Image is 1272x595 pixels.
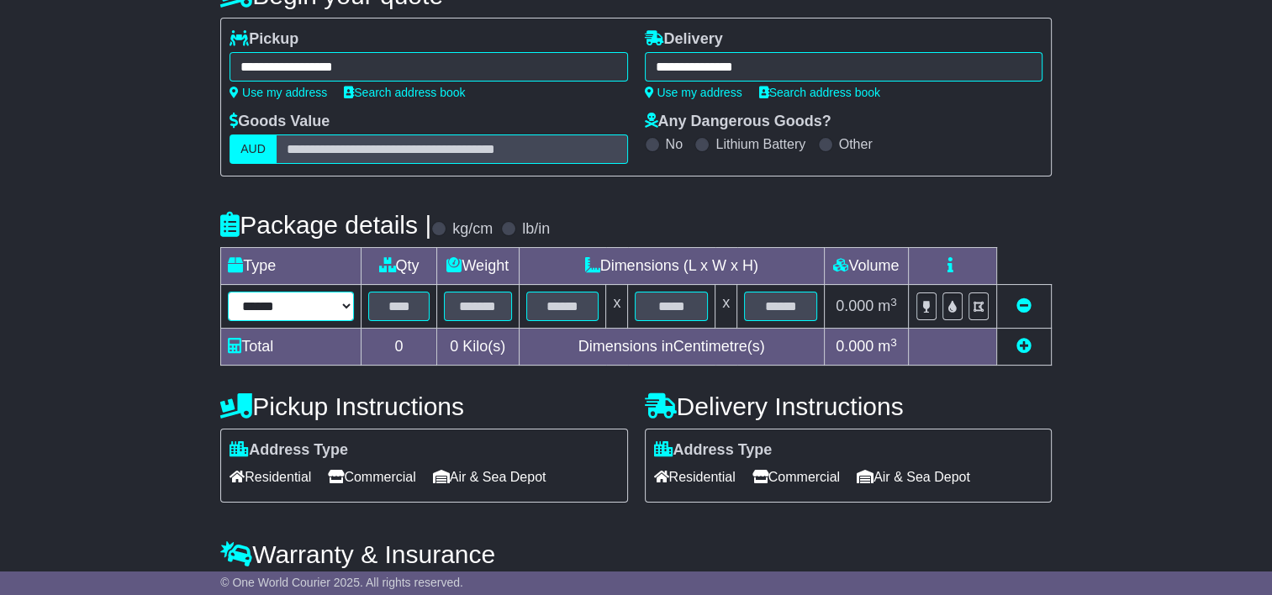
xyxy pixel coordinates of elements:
td: Kilo(s) [436,329,519,366]
h4: Delivery Instructions [645,392,1052,420]
td: Dimensions in Centimetre(s) [519,329,824,366]
span: Residential [654,464,736,490]
label: Address Type [230,441,348,460]
span: 0.000 [836,338,874,355]
label: Lithium Battery [715,136,805,152]
span: m [878,338,897,355]
span: m [878,297,897,314]
label: kg/cm [452,220,493,239]
label: Address Type [654,441,773,460]
sup: 3 [890,296,897,308]
a: Search address book [759,86,880,99]
span: Air & Sea Depot [433,464,546,490]
a: Use my address [230,86,327,99]
td: x [715,285,737,329]
label: Goods Value [230,113,330,131]
a: Use my address [645,86,742,99]
span: Commercial [752,464,840,490]
label: No [666,136,683,152]
span: Residential [230,464,311,490]
td: 0 [362,329,437,366]
td: Qty [362,248,437,285]
label: AUD [230,134,277,164]
td: Type [221,248,362,285]
td: Dimensions (L x W x H) [519,248,824,285]
label: Other [839,136,873,152]
h4: Pickup Instructions [220,392,627,420]
td: Weight [436,248,519,285]
h4: Package details | [220,211,431,239]
label: Delivery [645,30,723,49]
label: lb/in [522,220,550,239]
span: © One World Courier 2025. All rights reserved. [220,576,463,589]
a: Add new item [1016,338,1032,355]
h4: Warranty & Insurance [220,540,1052,568]
sup: 3 [890,336,897,349]
td: Total [221,329,362,366]
span: Air & Sea Depot [857,464,970,490]
label: Any Dangerous Goods? [645,113,831,131]
td: x [606,285,628,329]
span: 0 [450,338,458,355]
label: Pickup [230,30,298,49]
td: Volume [824,248,908,285]
a: Remove this item [1016,297,1032,314]
span: 0.000 [836,297,874,314]
a: Search address book [344,86,465,99]
span: Commercial [328,464,415,490]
